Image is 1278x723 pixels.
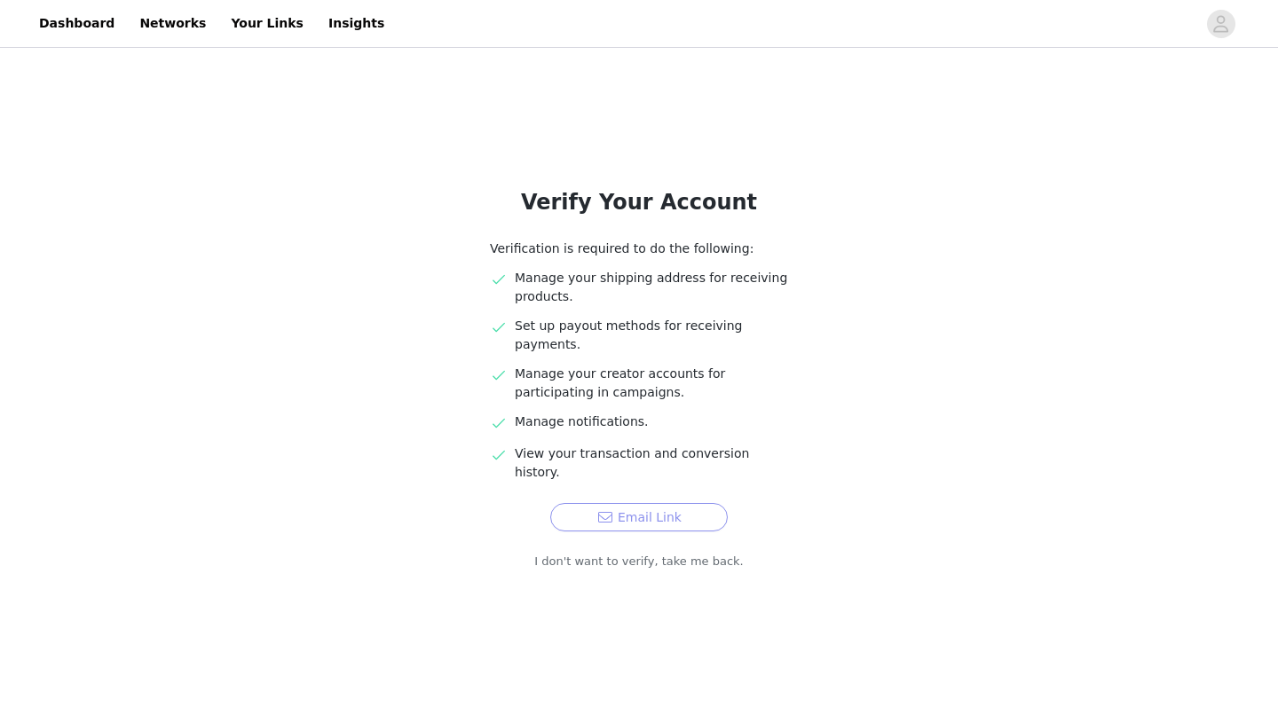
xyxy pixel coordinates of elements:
[490,240,788,258] p: Verification is required to do the following:
[318,4,395,43] a: Insights
[28,4,125,43] a: Dashboard
[534,553,744,570] a: I don't want to verify, take me back.
[129,4,217,43] a: Networks
[220,4,314,43] a: Your Links
[447,186,831,218] h1: Verify Your Account
[515,444,788,482] p: View your transaction and conversion history.
[515,317,788,354] p: Set up payout methods for receiving payments.
[515,413,788,431] p: Manage notifications.
[550,503,728,531] button: Email Link
[515,269,788,306] p: Manage your shipping address for receiving products.
[515,365,788,402] p: Manage your creator accounts for participating in campaigns.
[1212,10,1229,38] div: avatar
